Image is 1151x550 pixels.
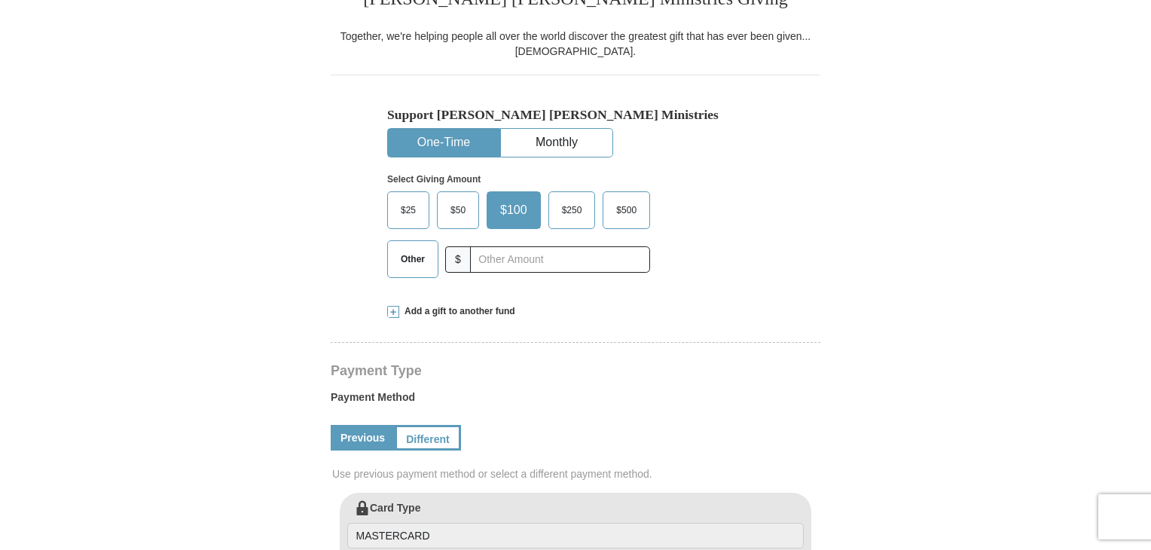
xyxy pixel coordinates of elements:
[399,305,515,318] span: Add a gift to another fund
[393,199,423,222] span: $25
[554,199,590,222] span: $250
[331,390,820,412] label: Payment Method
[331,425,395,451] a: Previous
[443,199,473,222] span: $50
[609,199,644,222] span: $500
[493,199,535,222] span: $100
[388,129,499,157] button: One-Time
[470,246,650,273] input: Other Amount
[395,425,461,451] a: Different
[387,107,764,123] h5: Support [PERSON_NAME] [PERSON_NAME] Ministries
[387,174,481,185] strong: Select Giving Amount
[393,248,432,270] span: Other
[331,29,820,59] div: Together, we're helping people all over the world discover the greatest gift that has ever been g...
[347,523,804,548] input: Card Type
[347,500,804,548] label: Card Type
[501,129,612,157] button: Monthly
[332,466,822,481] span: Use previous payment method or select a different payment method.
[331,365,820,377] h4: Payment Type
[445,246,471,273] span: $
